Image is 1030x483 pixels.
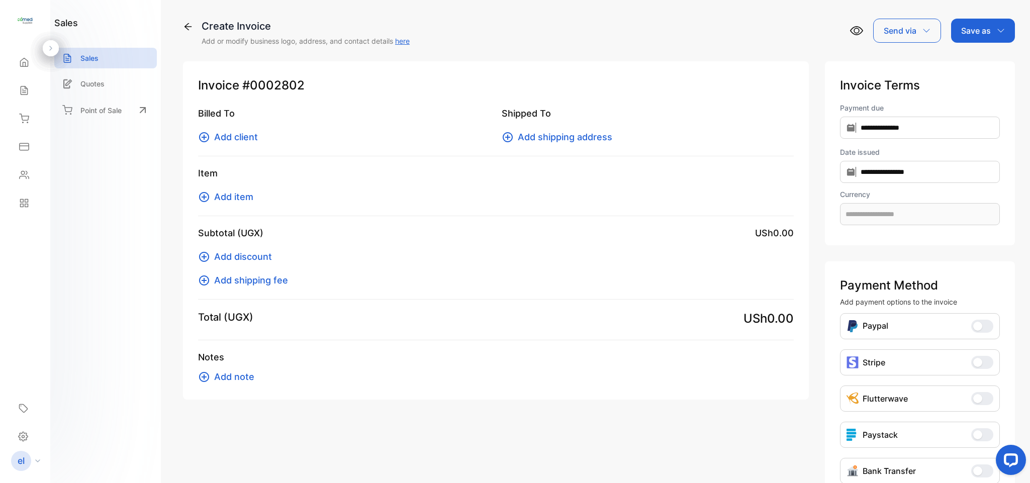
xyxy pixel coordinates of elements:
[988,441,1030,483] iframe: LiveChat chat widget
[847,320,859,333] img: Icon
[840,147,1000,157] label: Date issued
[54,16,78,30] h1: sales
[863,356,885,368] p: Stripe
[202,36,410,46] p: Add or modify business logo, address, and contact details
[863,320,888,333] p: Paypal
[847,465,859,477] img: Icon
[18,13,33,28] img: logo
[198,250,278,263] button: Add discount
[847,393,859,405] img: Icon
[214,130,258,144] span: Add client
[214,250,272,263] span: Add discount
[198,273,294,287] button: Add shipping fee
[80,105,122,116] p: Point of Sale
[840,276,1000,295] p: Payment Method
[518,130,612,144] span: Add shipping address
[884,25,916,37] p: Send via
[80,78,105,89] p: Quotes
[242,76,305,94] span: #0002802
[873,19,941,43] button: Send via
[840,76,1000,94] p: Invoice Terms
[198,107,490,120] p: Billed To
[54,73,157,94] a: Quotes
[198,190,259,204] button: Add item
[502,130,618,144] button: Add shipping address
[80,53,99,63] p: Sales
[840,297,1000,307] p: Add payment options to the invoice
[395,37,410,45] a: here
[502,107,793,120] p: Shipped To
[198,370,260,383] button: Add note
[198,130,264,144] button: Add client
[198,166,794,180] p: Item
[863,465,916,477] p: Bank Transfer
[840,189,1000,200] label: Currency
[961,25,991,37] p: Save as
[198,310,253,325] p: Total (UGX)
[847,356,859,368] img: icon
[198,350,794,364] p: Notes
[847,429,859,441] img: icon
[202,19,410,34] div: Create Invoice
[214,190,253,204] span: Add item
[840,103,1000,113] label: Payment due
[54,48,157,68] a: Sales
[198,226,263,240] p: Subtotal (UGX)
[743,310,794,328] span: USh0.00
[214,273,288,287] span: Add shipping fee
[18,454,25,467] p: el
[863,393,908,405] p: Flutterwave
[198,76,794,94] p: Invoice
[755,226,794,240] span: USh0.00
[951,19,1015,43] button: Save as
[863,429,898,441] p: Paystack
[54,99,157,121] a: Point of Sale
[214,370,254,383] span: Add note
